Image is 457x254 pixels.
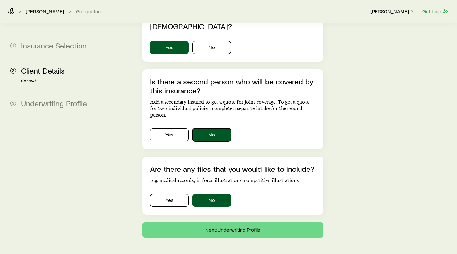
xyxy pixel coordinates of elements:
[192,128,231,141] button: No
[150,41,189,54] button: Yes
[150,128,189,141] button: Yes
[150,99,315,118] p: Add a secondary insured to get a quote for joint coverage. To get a quote for two individual poli...
[21,78,112,83] p: Current
[150,77,315,95] p: Is there a second person who will be covered by this insurance?
[422,8,449,15] button: Get help
[21,99,87,108] span: Underwriting Profile
[192,194,231,207] button: No
[10,101,16,106] span: 3
[21,66,65,75] span: Client Details
[142,222,323,238] button: Next: Underwriting Profile
[370,8,417,15] button: [PERSON_NAME]
[150,194,189,207] button: Yes
[150,177,315,184] p: E.g. medical records, in force illustrations, competitive illustrations
[26,8,64,14] p: [PERSON_NAME]
[150,164,315,173] p: Are there any files that you would like to include?
[192,41,231,54] button: No
[370,8,417,14] p: [PERSON_NAME]
[76,8,101,14] button: Get quotes
[10,43,16,48] span: 1
[10,68,16,74] span: 2
[21,41,87,50] span: Insurance Selection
